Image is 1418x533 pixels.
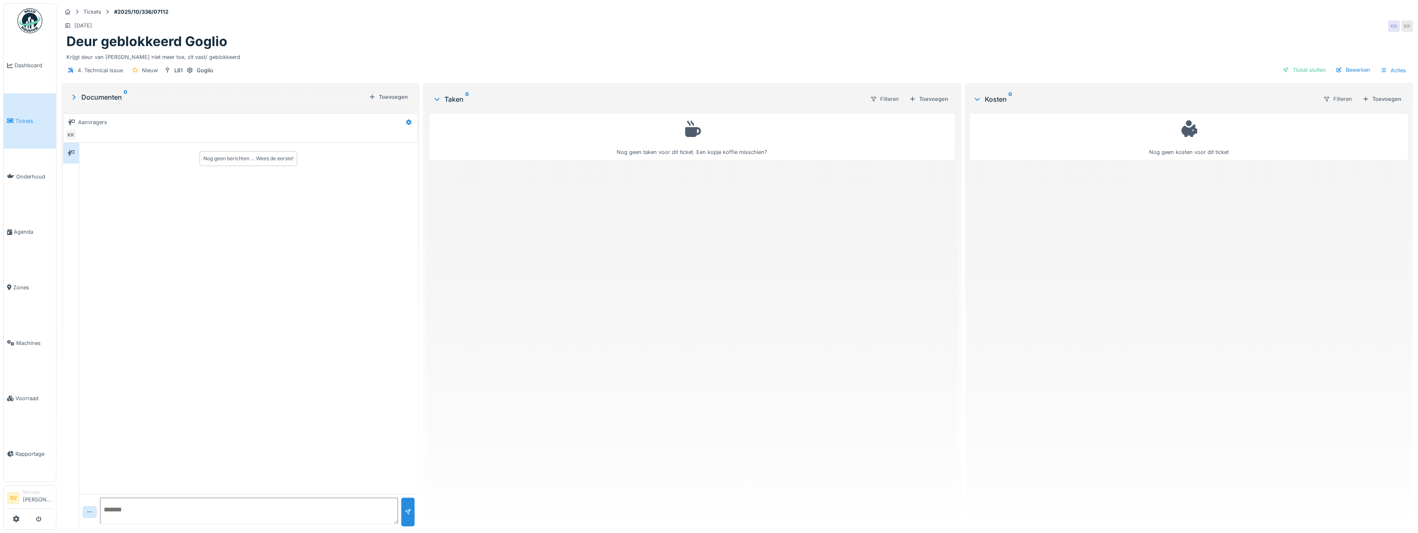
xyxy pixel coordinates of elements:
[435,117,949,156] div: Nog geen taken voor dit ticket. Een kopje koffie misschien?
[15,117,53,125] span: Tickets
[17,8,42,33] img: Badge_color-CXgf-gQk.svg
[203,155,293,162] div: Nog geen berichten … Wees de eerste!
[4,149,56,204] a: Onderhoud
[78,66,123,74] div: 4. Technical issue
[74,22,92,29] div: [DATE]
[78,118,107,126] div: Aanvragers
[4,371,56,426] a: Voorraad
[23,489,53,507] li: [PERSON_NAME]
[83,8,101,16] div: Tickets
[4,38,56,93] a: Dashboard
[366,91,411,103] div: Toevoegen
[174,66,183,74] div: L81
[973,94,1316,104] div: Kosten
[66,34,227,49] h1: Deur geblokkeerd Goglio
[1359,93,1405,105] div: Toevoegen
[70,92,366,102] div: Documenten
[1320,93,1356,105] div: Filteren
[1279,64,1329,76] div: Ticket sluiten
[4,315,56,371] a: Machines
[111,8,172,16] strong: #2025/10/336/07112
[906,93,952,105] div: Toevoegen
[975,117,1403,156] div: Nog geen kosten voor dit ticket
[1377,64,1410,76] div: Acties
[4,204,56,260] a: Agenda
[1008,94,1012,104] sup: 0
[23,489,53,495] div: Manager
[15,394,53,402] span: Voorraad
[7,489,53,509] a: SV Manager[PERSON_NAME]
[4,426,56,482] a: Rapportage
[16,173,53,181] span: Onderhoud
[465,94,469,104] sup: 0
[124,92,127,102] sup: 0
[7,492,20,504] li: SV
[1333,64,1374,76] div: Bewerken
[1401,20,1413,32] div: KK
[65,129,77,141] div: KK
[14,228,53,236] span: Agenda
[16,339,53,347] span: Machines
[4,260,56,315] a: Zones
[433,94,863,104] div: Taken
[4,93,56,149] a: Tickets
[15,61,53,69] span: Dashboard
[1388,20,1400,32] div: KK
[866,93,903,105] div: Filteren
[66,50,1408,61] div: Krijgt deur van [PERSON_NAME] niet meer toe, zit vast/ geblokkeerd
[197,66,213,74] div: Goglio
[142,66,158,74] div: Nieuw
[13,284,53,291] span: Zones
[15,450,53,458] span: Rapportage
